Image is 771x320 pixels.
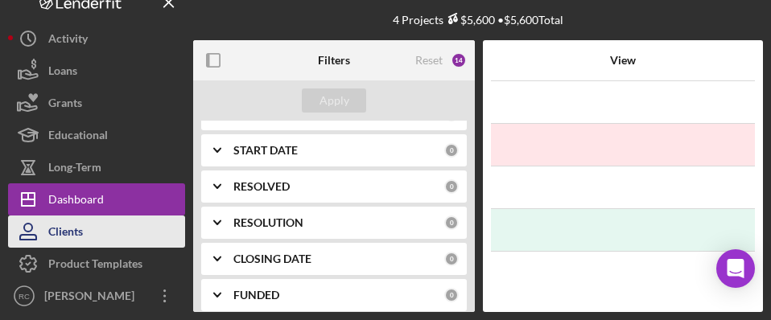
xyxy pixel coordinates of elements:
[233,144,298,157] b: START DATE
[444,252,459,266] div: 0
[8,87,185,119] button: Grants
[233,180,290,193] b: RESOLVED
[8,215,185,248] button: Clients
[320,88,349,113] div: Apply
[48,215,83,252] div: Clients
[451,52,467,68] div: 14
[302,88,366,113] button: Apply
[48,55,77,91] div: Loans
[40,280,145,316] div: [PERSON_NAME]
[8,248,185,280] button: Product Templates
[19,292,30,301] text: RC
[48,248,142,284] div: Product Templates
[393,13,563,27] div: 4 Projects • $5,600 Total
[8,55,185,87] button: Loans
[8,119,185,151] button: Educational
[233,216,303,229] b: RESOLUTION
[716,249,755,288] div: Open Intercom Messenger
[233,289,279,302] b: FUNDED
[8,23,185,55] button: Activity
[8,280,185,312] button: RC[PERSON_NAME]
[8,183,185,215] button: Dashboard
[8,151,185,183] button: Long-Term
[48,183,104,219] div: Dashboard
[48,87,82,123] div: Grants
[444,179,459,194] div: 0
[48,119,108,155] div: Educational
[444,288,459,302] div: 0
[48,23,88,59] div: Activity
[318,54,350,67] b: Filters
[444,143,459,158] div: 0
[444,215,459,230] div: 0
[48,151,101,187] div: Long-Term
[233,252,311,265] b: CLOSING DATE
[509,54,736,67] div: View
[443,13,495,27] div: $5,600
[415,54,443,67] div: Reset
